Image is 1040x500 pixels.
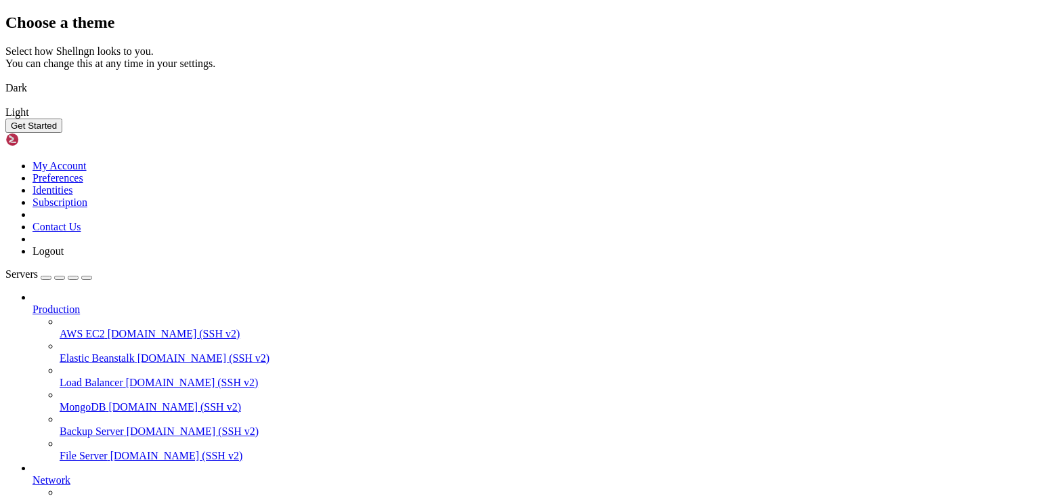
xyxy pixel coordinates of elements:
a: Subscription [32,196,87,208]
h2: Choose a theme [5,14,1035,32]
a: My Account [32,160,87,171]
li: Production [32,291,1035,462]
li: Elastic Beanstalk [DOMAIN_NAME] (SSH v2) [60,340,1035,364]
span: [DOMAIN_NAME] (SSH v2) [110,450,243,461]
a: Contact Us [32,221,81,232]
li: MongoDB [DOMAIN_NAME] (SSH v2) [60,389,1035,413]
a: Logout [32,245,64,257]
a: Elastic Beanstalk [DOMAIN_NAME] (SSH v2) [60,352,1035,364]
a: Network [32,474,1035,486]
div: Select how Shellngn looks to you. You can change this at any time in your settings. [5,45,1035,70]
li: Backup Server [DOMAIN_NAME] (SSH v2) [60,413,1035,438]
span: AWS EC2 [60,328,105,339]
a: Backup Server [DOMAIN_NAME] (SSH v2) [60,425,1035,438]
div: Light [5,106,1035,119]
li: Load Balancer [DOMAIN_NAME] (SSH v2) [60,364,1035,389]
a: Production [32,304,1035,316]
li: AWS EC2 [DOMAIN_NAME] (SSH v2) [60,316,1035,340]
div: Dark [5,82,1035,94]
span: [DOMAIN_NAME] (SSH v2) [108,401,241,413]
span: Elastic Beanstalk [60,352,135,364]
span: [DOMAIN_NAME] (SSH v2) [137,352,270,364]
img: Shellngn [5,133,83,146]
a: MongoDB [DOMAIN_NAME] (SSH v2) [60,401,1035,413]
span: [DOMAIN_NAME] (SSH v2) [126,377,259,388]
span: File Server [60,450,108,461]
span: MongoDB [60,401,106,413]
a: Load Balancer [DOMAIN_NAME] (SSH v2) [60,377,1035,389]
span: Load Balancer [60,377,123,388]
li: File Server [DOMAIN_NAME] (SSH v2) [60,438,1035,462]
button: Get Started [5,119,62,133]
span: Servers [5,268,38,280]
a: File Server [DOMAIN_NAME] (SSH v2) [60,450,1035,462]
span: Network [32,474,70,486]
a: AWS EC2 [DOMAIN_NAME] (SSH v2) [60,328,1035,340]
span: Backup Server [60,425,124,437]
span: [DOMAIN_NAME] (SSH v2) [127,425,259,437]
a: Identities [32,184,73,196]
a: Servers [5,268,92,280]
span: [DOMAIN_NAME] (SSH v2) [108,328,240,339]
span: Production [32,304,80,315]
a: Preferences [32,172,83,184]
